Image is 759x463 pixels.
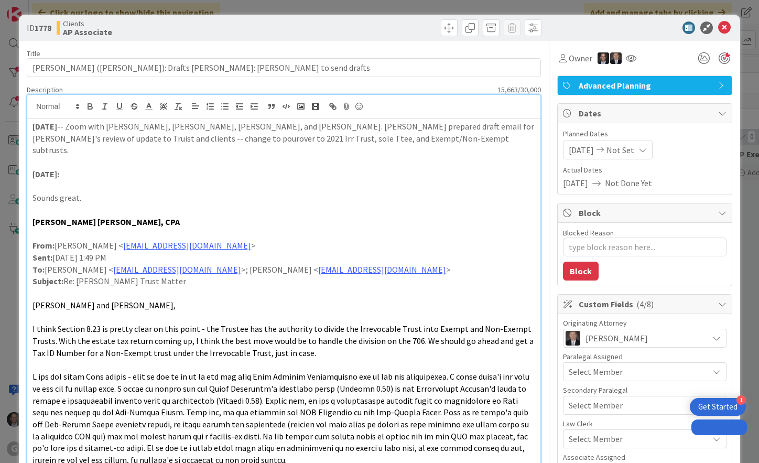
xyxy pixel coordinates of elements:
span: ID [27,21,51,34]
p: Sounds great. [32,192,535,204]
span: Custom Fields [579,298,713,310]
span: Select Member [569,433,623,445]
span: [DATE] [569,144,594,156]
div: Paralegal Assigned [563,353,727,360]
img: BG [610,52,622,64]
span: Dates [579,107,713,120]
b: AP Associate [63,28,112,36]
strong: Subject: [32,276,63,286]
img: JT [598,52,609,64]
img: BG [566,331,580,346]
div: Get Started [698,402,738,412]
div: Secondary Paralegal [563,386,727,394]
a: [EMAIL_ADDRESS][DOMAIN_NAME] [113,264,241,275]
strong: To: [32,264,45,275]
input: type card name here... [27,58,541,77]
strong: From: [32,240,55,251]
a: [EMAIL_ADDRESS][DOMAIN_NAME] [123,240,251,251]
span: ( 4/8 ) [636,299,654,309]
p: [DATE] 1:49 PM [32,252,535,264]
span: Select Member [569,399,623,412]
span: Clients [63,19,112,28]
span: Owner [569,52,592,64]
a: [EMAIL_ADDRESS][DOMAIN_NAME] [318,264,446,275]
p: Re: [PERSON_NAME] Trust Matter [32,275,535,287]
span: Advanced Planning [579,79,713,92]
div: Originating Attorney [563,319,727,327]
span: [PERSON_NAME] and [PERSON_NAME], [32,300,176,310]
span: Planned Dates [563,128,727,139]
span: Not Set [606,144,634,156]
span: [PERSON_NAME] [585,332,648,344]
button: Block [563,262,599,281]
b: 1778 [35,23,51,33]
span: I think Section 8.23 is pretty clear on this point - the Trustee has the authority to divide the ... [32,324,535,358]
p: -- Zoom with [PERSON_NAME], [PERSON_NAME], [PERSON_NAME], and [PERSON_NAME]. [PERSON_NAME] prepar... [32,121,535,156]
p: [PERSON_NAME] < >; [PERSON_NAME] < > [32,264,535,276]
div: 1 [736,395,746,405]
span: Select Member [569,365,623,378]
strong: [DATE]: [32,169,59,179]
div: 15,663 / 30,000 [66,85,541,94]
div: Associate Assigned [563,454,727,461]
label: Title [27,49,40,58]
p: [PERSON_NAME] < > [32,240,535,252]
strong: [DATE] [32,121,57,132]
div: Open Get Started checklist, remaining modules: 1 [690,398,746,416]
strong: [PERSON_NAME] [PERSON_NAME], CPA [32,217,180,227]
span: Not Done Yet [605,177,652,189]
div: Law Clerk [563,420,727,427]
span: [DATE] [563,177,588,189]
strong: Sent: [32,252,52,263]
span: Block [579,207,713,219]
span: Description [27,85,63,94]
span: Actual Dates [563,165,727,176]
label: Blocked Reason [563,228,614,238]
